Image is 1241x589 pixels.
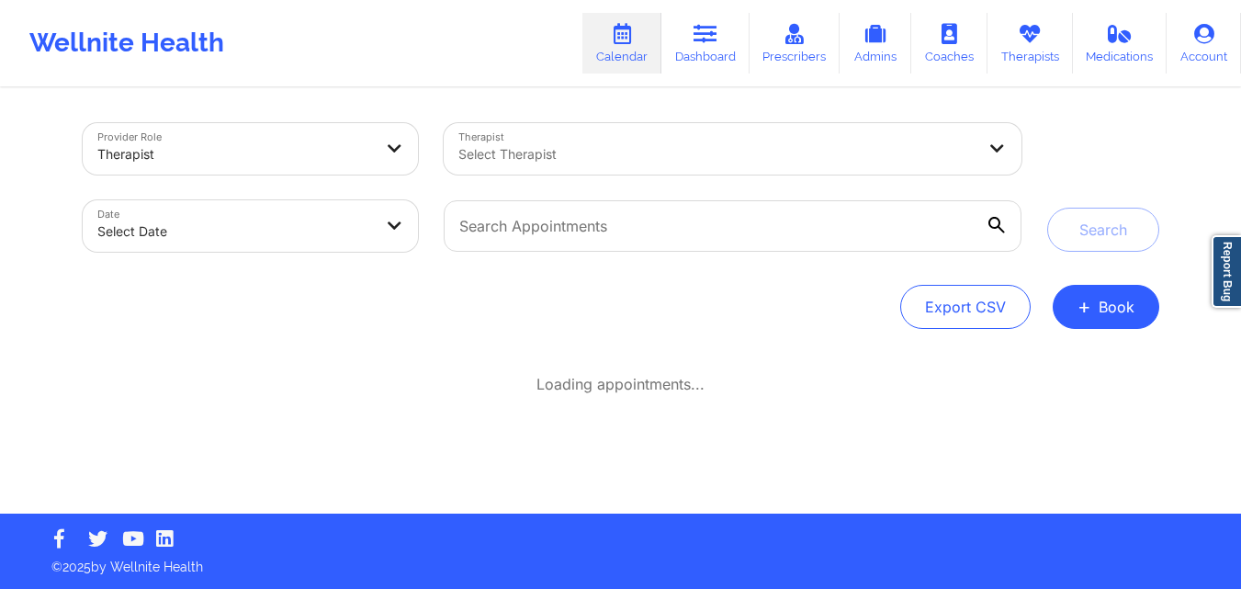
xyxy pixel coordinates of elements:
[987,13,1073,74] a: Therapists
[39,545,1202,576] p: © 2025 by Wellnite Health
[840,13,911,74] a: Admins
[83,375,1159,393] div: Loading appointments...
[1047,208,1159,252] button: Search
[97,211,373,252] div: Select Date
[444,200,1021,252] input: Search Appointments
[1053,285,1159,329] button: +Book
[661,13,750,74] a: Dashboard
[1167,13,1241,74] a: Account
[900,285,1031,329] button: Export CSV
[582,13,661,74] a: Calendar
[1212,235,1241,308] a: Report Bug
[1077,301,1091,311] span: +
[911,13,987,74] a: Coaches
[750,13,840,74] a: Prescribers
[1073,13,1168,74] a: Medications
[97,134,373,175] div: Therapist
